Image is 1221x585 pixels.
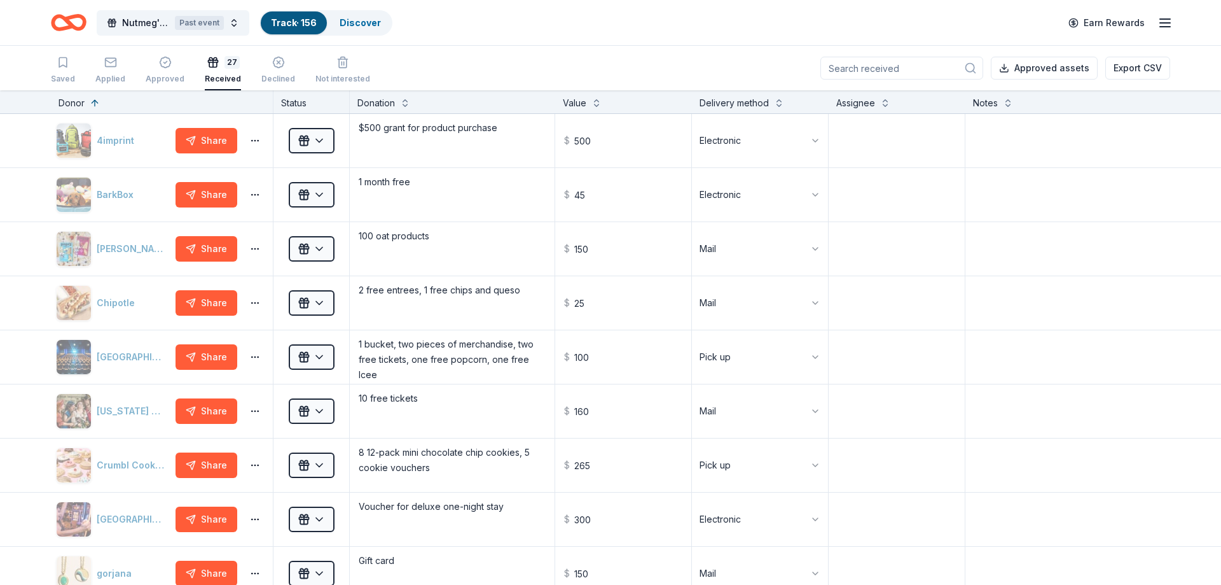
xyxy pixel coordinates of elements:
[146,74,184,84] div: Approved
[273,90,350,113] div: Status
[351,278,553,328] textarea: 2 free entrees, 1 free chips and queso
[820,57,983,80] input: Search received
[973,95,998,111] div: Notes
[315,74,370,84] div: Not interested
[59,95,85,111] div: Donor
[315,51,370,90] button: Not interested
[261,51,295,90] button: Declined
[700,95,769,111] div: Delivery method
[56,393,170,429] button: Image for Connecticut Renaissance Faire[US_STATE] Renaissance Faire
[122,15,170,31] span: Nutmeg's Lucky 13 Anniversary Event
[357,95,395,111] div: Donation
[351,223,553,274] textarea: 100 oat products
[351,115,553,166] textarea: $500 grant for product purchase
[351,332,553,383] textarea: 1 bucket, two pieces of merchandise, two free tickets, one free popcorn, one free Icee
[95,51,125,90] button: Applied
[340,17,381,28] a: Discover
[51,74,75,84] div: Saved
[259,10,392,36] button: Track· 156Discover
[261,74,295,84] div: Declined
[351,386,553,437] textarea: 10 free tickets
[176,453,237,478] button: Share
[176,128,237,153] button: Share
[175,16,224,30] div: Past event
[51,51,75,90] button: Saved
[146,51,184,90] button: Approved
[95,74,125,84] div: Applied
[56,502,170,537] button: Image for Foxwoods Resort Casino[GEOGRAPHIC_DATA]
[56,177,170,213] button: Image for BarkBoxBarkBox
[97,10,249,36] button: Nutmeg's Lucky 13 Anniversary EventPast event
[51,8,86,38] a: Home
[176,290,237,316] button: Share
[205,74,241,84] div: Received
[205,51,241,90] button: 27Received
[176,344,237,370] button: Share
[176,182,237,208] button: Share
[176,398,237,424] button: Share
[1061,11,1152,34] a: Earn Rewards
[176,236,237,262] button: Share
[563,95,586,111] div: Value
[176,507,237,532] button: Share
[836,95,875,111] div: Assignee
[56,448,170,483] button: Image for Crumbl CookiesCrumbl Cookies
[56,285,170,321] button: Image for ChipotleChipotle
[56,231,170,267] button: Image for Bobo's Bakery[PERSON_NAME] Bakery
[56,123,170,159] button: Image for 4imprint4imprint
[351,169,553,220] textarea: 1 month free
[1105,57,1170,80] button: Export CSV
[351,494,553,545] textarea: Voucher for deluxe one-night stay
[56,339,170,375] button: Image for Cinépolis[GEOGRAPHIC_DATA]
[224,56,240,69] div: 27
[991,57,1098,80] button: Approved assets
[351,440,553,491] textarea: 8 12-pack mini chocolate chip cookies, 5 cookie vouchers
[271,17,317,28] a: Track· 156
